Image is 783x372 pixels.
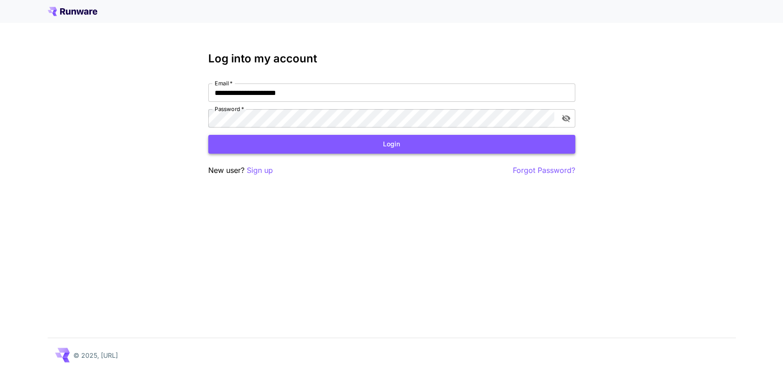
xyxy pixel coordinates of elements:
h3: Log into my account [208,52,575,65]
p: New user? [208,165,273,176]
button: Sign up [247,165,273,176]
label: Password [215,105,244,113]
button: Forgot Password? [513,165,575,176]
label: Email [215,79,233,87]
button: Login [208,135,575,154]
p: © 2025, [URL] [73,350,118,360]
button: toggle password visibility [558,110,574,127]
